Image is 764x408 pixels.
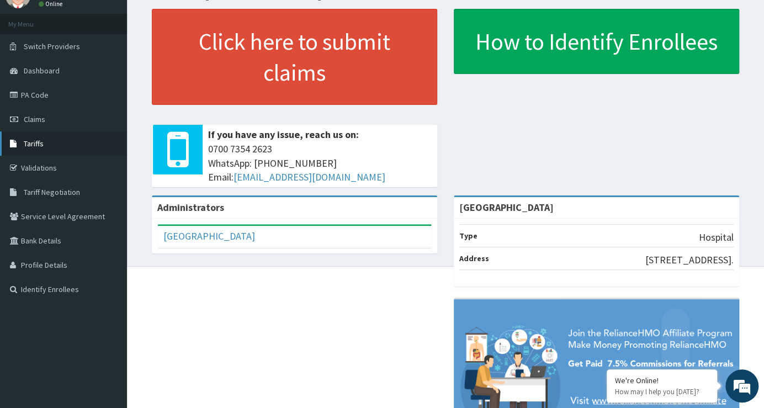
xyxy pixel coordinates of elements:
b: Administrators [157,201,224,214]
span: 0700 7354 2623 WhatsApp: [PHONE_NUMBER] Email: [208,142,432,184]
a: How to Identify Enrollees [454,9,739,74]
a: [EMAIL_ADDRESS][DOMAIN_NAME] [234,171,385,183]
a: [GEOGRAPHIC_DATA] [163,230,255,242]
span: Tariffs [24,139,44,149]
span: We're online! [64,129,152,241]
b: Address [459,253,489,263]
p: How may I help you today? [615,387,709,396]
span: Switch Providers [24,41,80,51]
div: Minimize live chat window [181,6,208,32]
img: d_794563401_company_1708531726252_794563401 [20,55,45,83]
b: Type [459,231,477,241]
span: Dashboard [24,66,60,76]
textarea: Type your message and hit 'Enter' [6,282,210,321]
b: If you have any issue, reach us on: [208,128,359,141]
span: Claims [24,114,45,124]
a: Click here to submit claims [152,9,437,105]
p: Hospital [699,230,734,245]
span: Tariff Negotiation [24,187,80,197]
div: Chat with us now [57,62,185,76]
div: We're Online! [615,375,709,385]
p: [STREET_ADDRESS]. [645,253,734,267]
strong: [GEOGRAPHIC_DATA] [459,201,554,214]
